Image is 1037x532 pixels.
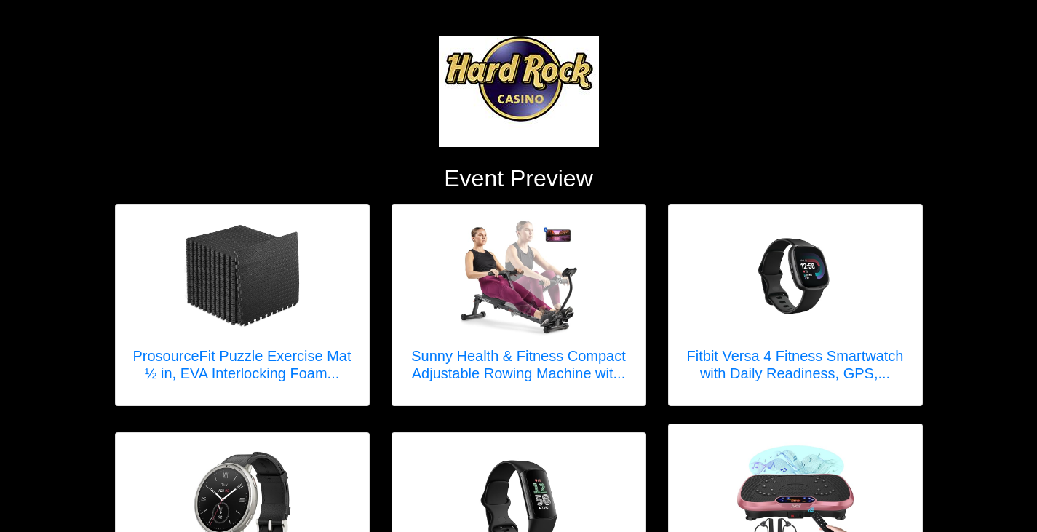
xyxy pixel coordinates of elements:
[184,219,301,336] img: ProsourceFit Puzzle Exercise Mat ½ in, EVA Interlocking Foam Floor Tiles for Home Gym, Mat for Ho...
[130,219,354,391] a: ProsourceFit Puzzle Exercise Mat ½ in, EVA Interlocking Foam Floor Tiles for Home Gym, Mat for Ho...
[407,219,631,391] a: Sunny Health & Fitness Compact Adjustable Rowing Machine with 12 Levels of Resistance for Complet...
[461,219,577,336] img: Sunny Health & Fitness Compact Adjustable Rowing Machine with 12 Levels of Resistance for Complet...
[683,219,907,391] a: Fitbit Versa 4 Fitness Smartwatch with Daily Readiness, GPS, 24/7 Heart Rate, 40+ Exercise Modes,...
[407,347,631,382] h5: Sunny Health & Fitness Compact Adjustable Rowing Machine wit...
[115,164,923,192] h2: Event Preview
[683,347,907,382] h5: Fitbit Versa 4 Fitness Smartwatch with Daily Readiness, GPS,...
[130,347,354,382] h5: ProsourceFit Puzzle Exercise Mat ½ in, EVA Interlocking Foam...
[439,36,599,147] img: Logo
[737,219,854,336] img: Fitbit Versa 4 Fitness Smartwatch with Daily Readiness, GPS, 24/7 Heart Rate, 40+ Exercise Modes,...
